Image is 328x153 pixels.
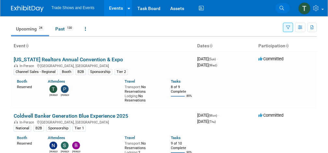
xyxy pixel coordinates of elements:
[14,69,58,75] div: Channel Sales - Regional
[125,79,135,84] a: Travel
[209,57,216,61] span: (Sun)
[73,125,86,131] div: Tier 1
[171,135,181,140] a: Tasks
[258,56,283,61] span: Committed
[34,125,44,131] div: B2B
[49,93,58,97] div: Thomas Horrell
[11,6,44,12] img: ExhibitDay
[258,113,283,118] span: Committed
[60,69,73,75] div: Booth
[125,84,161,103] div: No Reservations No Reservations
[14,64,18,67] img: In-Person Event
[285,43,289,48] a: Sort by Participation Type
[11,23,49,35] a: Upcoming24
[197,56,218,61] span: [DATE]
[25,43,29,48] a: Sort by Event Name
[49,142,57,149] img: Nate McCombs
[46,125,70,131] div: Sponsorship
[17,135,27,140] a: Booth
[197,119,216,124] span: [DATE]
[14,119,192,124] div: [GEOGRAPHIC_DATA], [GEOGRAPHIC_DATA]
[125,135,135,140] a: Travel
[195,41,256,52] th: Dates
[218,113,219,118] span: -
[14,113,128,119] a: Coldwell Banker Generation Blue Experience 2025
[171,85,192,94] div: 8 of 9 Complete
[14,125,31,131] div: National
[65,26,74,30] span: 130
[171,79,181,84] a: Tasks
[14,120,18,124] img: In-Person Event
[256,41,317,52] th: Participation
[197,113,219,118] span: [DATE]
[17,84,38,89] div: Reserved
[14,56,123,63] a: [US_STATE] Realtors Annual Convention & Expo
[88,69,112,75] div: Sponsorship
[171,141,192,150] div: 9 of 10 Complete
[125,85,141,89] span: Transport:
[48,79,65,84] a: Attendees
[20,120,36,124] span: In-Person
[186,94,192,103] td: 89%
[197,63,217,67] span: [DATE]
[75,69,86,75] div: B2B
[17,79,27,84] a: Booth
[125,94,138,98] span: Lodging:
[115,69,128,75] div: Tier 2
[14,63,192,68] div: [GEOGRAPHIC_DATA], [GEOGRAPHIC_DATA]
[61,142,69,149] img: Simona Daneshfar
[20,64,36,68] span: In-Person
[209,43,212,48] a: Sort by Start Date
[72,142,80,149] img: Bobby DeSpain
[298,2,311,15] img: Tiff Wagner
[209,64,217,67] span: (Wed)
[37,26,44,30] span: 24
[209,120,216,124] span: (Thu)
[51,6,94,10] span: Trade Shows and Events
[17,140,38,146] div: Reserved
[209,114,217,117] span: (Mon)
[217,56,218,61] span: -
[125,141,141,146] span: Transport:
[11,41,195,52] th: Event
[61,93,69,97] div: Peter Hannun
[48,135,65,140] a: Attendees
[49,85,57,93] img: Thomas Horrell
[61,85,69,93] img: Peter Hannun
[50,23,79,35] a: Past130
